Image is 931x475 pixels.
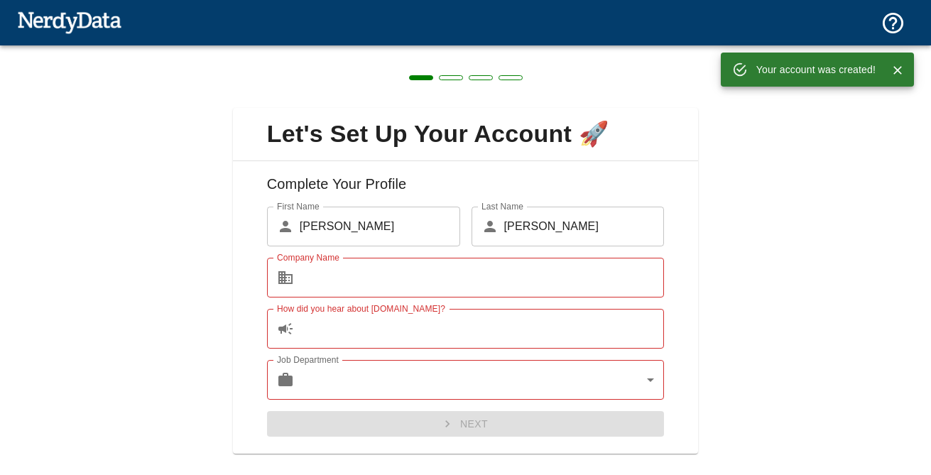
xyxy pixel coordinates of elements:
[277,251,339,263] label: Company Name
[17,8,121,36] img: NerdyData.com
[872,2,914,44] button: Support and Documentation
[244,119,687,149] span: Let's Set Up Your Account 🚀
[277,302,445,315] label: How did you hear about [DOMAIN_NAME]?
[756,57,876,82] div: Your account was created!
[887,60,908,81] button: Close
[277,200,320,212] label: First Name
[277,354,339,366] label: Job Department
[244,173,687,207] h6: Complete Your Profile
[481,200,523,212] label: Last Name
